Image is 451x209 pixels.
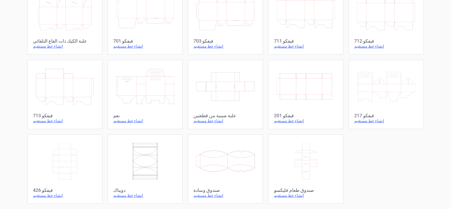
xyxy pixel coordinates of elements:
font: إنشاء خط مستقيم [274,119,304,123]
font: إنشاء خط مستقيم [193,193,223,198]
a: علبة صينية من قطعتينإنشاء خط مستقيم [188,60,263,129]
a: صندوق طعام فليكسوإنشاء خط مستقيم [268,134,343,204]
font: علبة الكيك ذات القاع التلقائي [33,38,87,44]
font: فيفكو 426 [33,188,53,193]
font: إنشاء خط مستقيم [33,193,63,198]
font: فيفكو 201 [274,113,294,118]
font: فيفكو 712 [354,38,374,44]
a: فيفكو 201إنشاء خط مستقيم [268,60,343,129]
font: صندوق طعام فليكسو [274,188,314,193]
font: إنشاء خط مستقيم [113,193,143,198]
a: صندوق وسادةإنشاء خط مستقيم [188,134,263,204]
a: دويباكإنشاء خط مستقيم [108,134,183,204]
font: إنشاء خط مستقيم [113,119,143,123]
font: إنشاء خط مستقيم [113,44,143,49]
a: فيفكو 217إنشاء خط مستقيم [349,60,424,129]
font: فيفكو 217 [354,113,374,118]
font: إنشاء خط مستقيم [274,44,304,49]
font: إنشاء خط مستقيم [354,44,384,49]
font: فيفكو 701 [113,38,133,44]
font: صندوق وسادة [193,188,220,193]
font: إنشاء خط مستقيم [193,119,223,123]
a: فيفكو 426إنشاء خط مستقيم [27,134,102,204]
font: إنشاء خط مستقيم [193,44,223,49]
font: إنشاء خط مستقيم [354,119,384,123]
font: فيفكو 703 [193,38,213,44]
font: إنشاء خط مستقيم [33,119,63,123]
a: فيفكو 713إنشاء خط مستقيم [27,60,102,129]
font: فيفكو 713 [33,113,53,118]
font: فيفكو 711 [274,38,294,44]
font: نعم [113,113,120,118]
font: دويباك [113,188,125,193]
a: نعمإنشاء خط مستقيم [108,60,183,129]
font: إنشاء خط مستقيم [274,193,304,198]
font: إنشاء خط مستقيم [33,44,63,49]
font: علبة صينية من قطعتين [193,113,236,118]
